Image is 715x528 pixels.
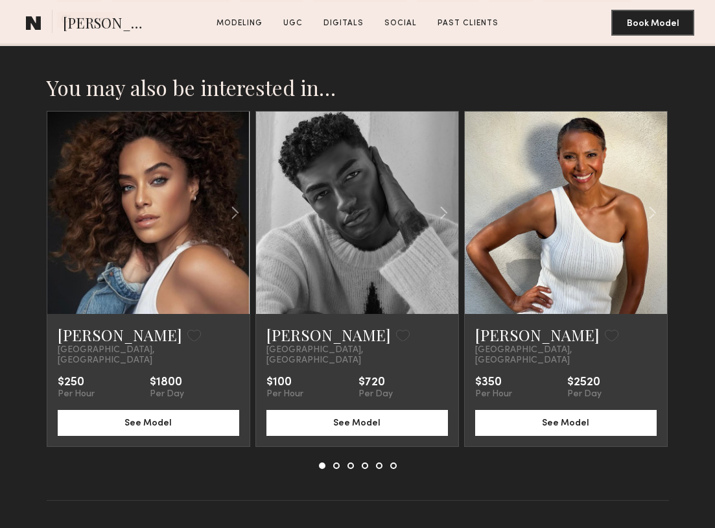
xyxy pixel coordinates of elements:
div: Per Day [150,389,184,400]
div: $1800 [150,376,184,389]
div: $720 [358,376,393,389]
a: UGC [278,18,308,29]
div: Per Hour [475,389,512,400]
button: Book Model [611,10,694,36]
div: $100 [266,376,303,389]
div: Per Hour [58,389,95,400]
span: [GEOGRAPHIC_DATA], [GEOGRAPHIC_DATA] [58,345,239,366]
a: [PERSON_NAME] [475,324,600,345]
a: Social [379,18,422,29]
a: See Model [475,416,657,427]
button: See Model [266,410,448,436]
a: [PERSON_NAME] [266,324,391,345]
div: Per Day [567,389,602,400]
h2: You may also be interested in… [47,75,669,101]
a: Book Model [611,17,694,28]
span: [GEOGRAPHIC_DATA], [GEOGRAPHIC_DATA] [266,345,448,366]
div: Per Day [358,389,393,400]
a: See Model [266,416,448,427]
a: See Model [58,416,239,427]
a: [PERSON_NAME] [58,324,182,345]
a: Past Clients [432,18,504,29]
div: $2520 [567,376,602,389]
button: See Model [475,410,657,436]
div: Per Hour [266,389,303,400]
a: Digitals [318,18,369,29]
button: See Model [58,410,239,436]
div: $250 [58,376,95,389]
a: Modeling [211,18,268,29]
div: $350 [475,376,512,389]
span: [PERSON_NAME] [63,13,153,36]
span: [GEOGRAPHIC_DATA], [GEOGRAPHIC_DATA] [475,345,657,366]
